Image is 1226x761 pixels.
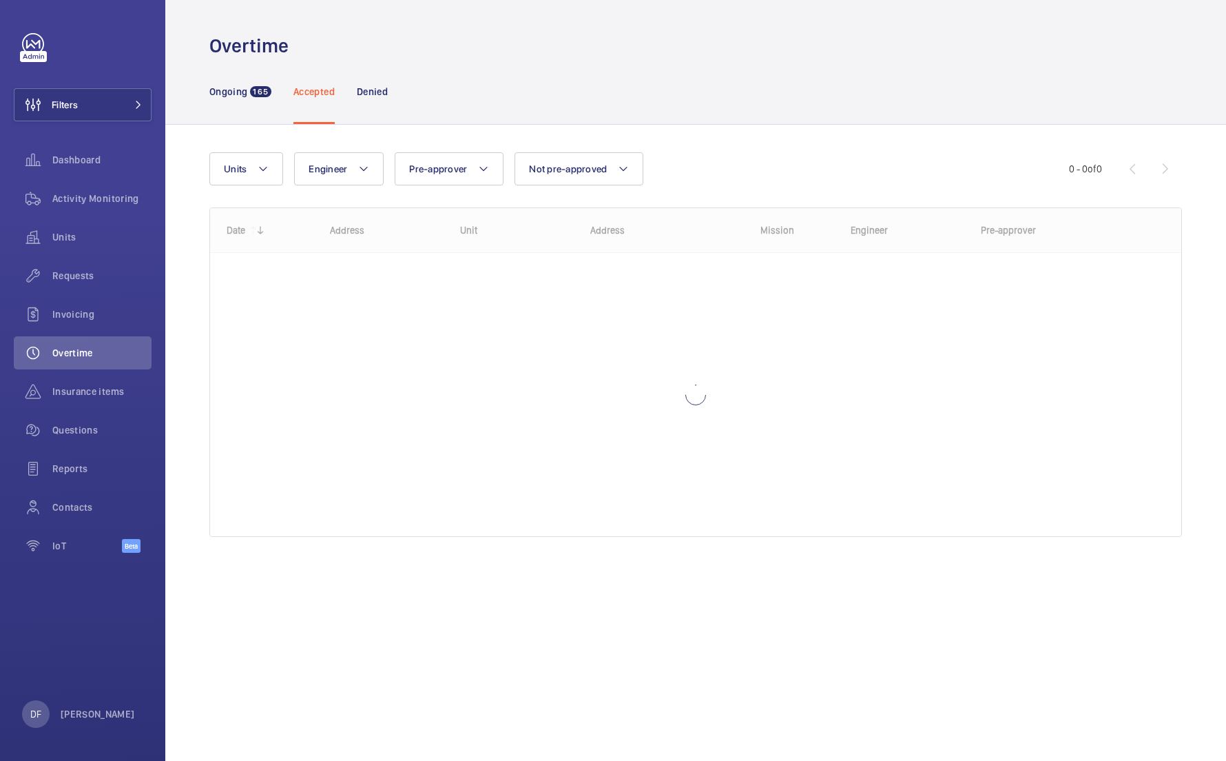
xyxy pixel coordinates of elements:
[52,269,152,283] span: Requests
[52,192,152,205] span: Activity Monitoring
[52,307,152,321] span: Invoicing
[250,86,271,97] span: 165
[52,462,152,476] span: Reports
[395,152,503,185] button: Pre-approver
[309,163,347,174] span: Engineer
[209,85,247,99] p: Ongoing
[224,163,247,174] span: Units
[1088,163,1097,174] span: of
[52,500,152,514] span: Contacts
[14,88,152,121] button: Filters
[209,33,297,59] h1: Overtime
[122,539,141,553] span: Beta
[52,423,152,437] span: Questions
[61,707,135,721] p: [PERSON_NAME]
[1069,164,1102,174] span: 0 - 0 0
[294,152,384,185] button: Engineer
[409,163,467,174] span: Pre-approver
[357,85,388,99] p: Denied
[293,85,335,99] p: Accepted
[52,539,122,553] span: IoT
[52,385,152,398] span: Insurance items
[52,230,152,244] span: Units
[529,163,607,174] span: Not pre-approved
[515,152,643,185] button: Not pre-approved
[52,346,152,360] span: Overtime
[209,152,283,185] button: Units
[30,707,41,721] p: DF
[52,98,78,112] span: Filters
[52,153,152,167] span: Dashboard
